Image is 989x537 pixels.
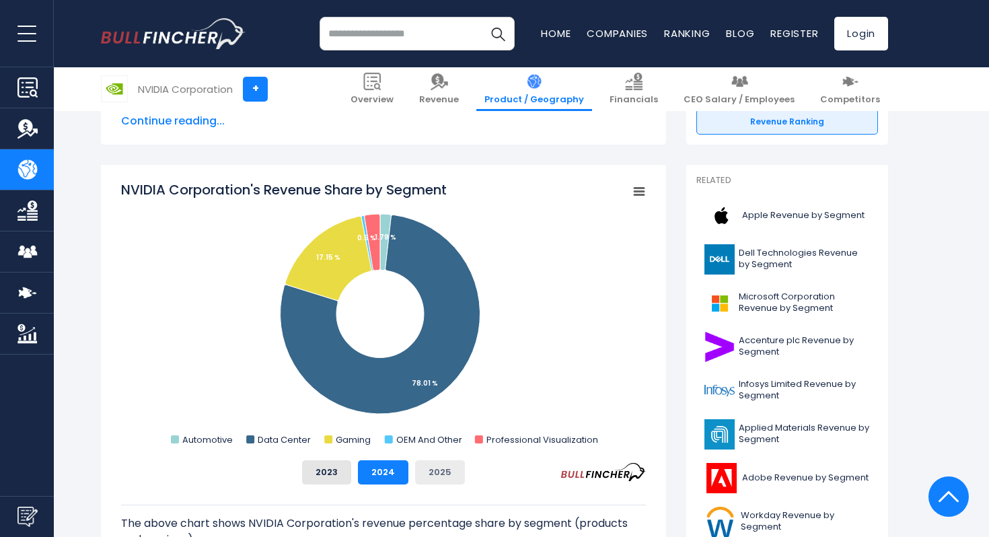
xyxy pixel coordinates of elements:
img: bullfincher logo [101,18,246,49]
span: Microsoft Corporation Revenue by Segment [739,291,870,314]
span: Competitors [820,94,880,106]
img: INFY logo [704,375,735,406]
a: Infosys Limited Revenue by Segment [696,372,878,409]
span: Applied Materials Revenue by Segment [739,423,870,445]
a: Companies [587,26,648,40]
img: AAPL logo [704,201,738,231]
span: Continue reading... [121,113,646,129]
span: Infosys Limited Revenue by Segment [739,379,870,402]
button: 2025 [415,460,465,485]
a: Go to homepage [101,18,246,49]
span: Overview [351,94,394,106]
button: 2023 [302,460,351,485]
a: Competitors [812,67,888,111]
a: Product / Geography [476,67,592,111]
img: MSFT logo [704,288,735,318]
tspan: 0.5 % [357,233,376,243]
span: Workday Revenue by Segment [741,510,870,533]
a: Applied Materials Revenue by Segment [696,416,878,453]
a: Adobe Revenue by Segment [696,460,878,497]
span: Dell Technologies Revenue by Segment [739,248,870,271]
tspan: NVIDIA Corporation's Revenue Share by Segment [121,180,447,199]
tspan: 1.79 % [375,232,396,242]
img: ACN logo [704,332,735,362]
text: Automotive [182,433,233,446]
a: Dell Technologies Revenue by Segment [696,241,878,278]
a: + [243,77,268,102]
a: Overview [342,67,402,111]
span: Apple Revenue by Segment [742,210,865,221]
div: NVIDIA Corporation [138,81,233,97]
button: 2024 [358,460,408,485]
a: Accenture plc Revenue by Segment [696,328,878,365]
a: Apple Revenue by Segment [696,197,878,234]
svg: NVIDIA Corporation's Revenue Share by Segment [121,180,646,450]
img: NVDA logo [102,76,127,102]
a: Financials [601,67,666,111]
text: OEM And Other [396,433,462,446]
a: Login [834,17,888,50]
a: Register [770,26,818,40]
img: AMAT logo [704,419,735,450]
img: DELL logo [704,244,735,275]
a: Blog [726,26,754,40]
span: Adobe Revenue by Segment [742,472,869,484]
a: Home [541,26,571,40]
a: Revenue Ranking [696,109,878,135]
tspan: 17.15 % [316,252,340,262]
button: Search [481,17,515,50]
a: CEO Salary / Employees [675,67,803,111]
text: Data Center [258,433,311,446]
text: Professional Visualization [486,433,598,446]
tspan: 78.01 % [412,378,438,388]
a: Ranking [664,26,710,40]
span: CEO Salary / Employees [684,94,795,106]
p: Related [696,175,878,186]
img: WDAY logo [704,507,737,537]
text: Gaming [336,433,371,446]
span: Financials [610,94,658,106]
span: Product / Geography [484,94,584,106]
span: Revenue [419,94,459,106]
span: Accenture plc Revenue by Segment [739,335,870,358]
img: ADBE logo [704,463,738,493]
a: Microsoft Corporation Revenue by Segment [696,285,878,322]
a: Revenue [411,67,467,111]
